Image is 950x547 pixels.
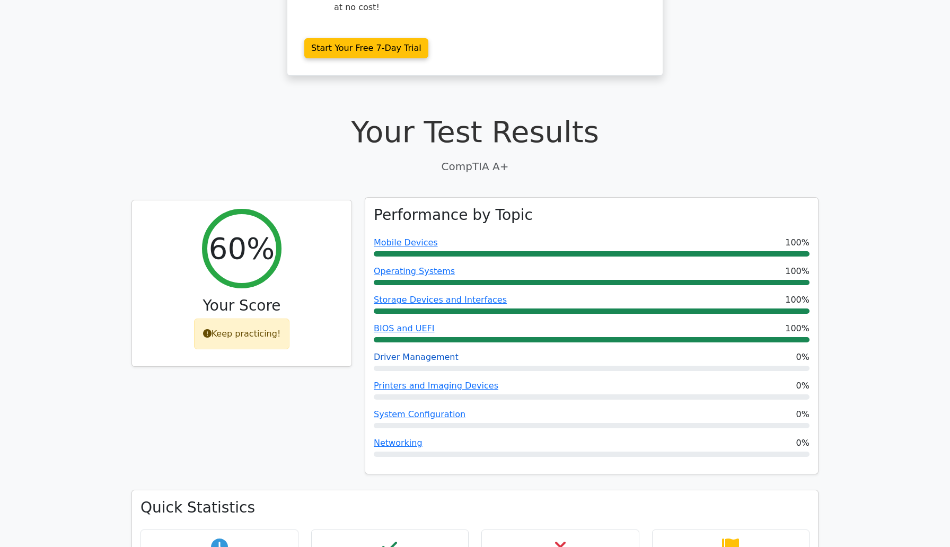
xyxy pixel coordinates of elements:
span: 100% [785,322,810,335]
span: 0% [796,408,810,421]
span: 100% [785,265,810,278]
span: 0% [796,437,810,449]
a: Storage Devices and Interfaces [374,295,507,305]
a: Mobile Devices [374,237,438,248]
div: Keep practicing! [194,319,290,349]
span: 100% [785,294,810,306]
a: System Configuration [374,409,465,419]
span: 100% [785,236,810,249]
span: 0% [796,380,810,392]
h3: Your Score [140,297,343,315]
a: Operating Systems [374,266,455,276]
a: Start Your Free 7-Day Trial [304,38,428,58]
a: Driver Management [374,352,459,362]
p: CompTIA A+ [131,158,819,174]
span: 0% [796,351,810,364]
a: BIOS and UEFI [374,323,434,333]
h1: Your Test Results [131,114,819,149]
a: Printers and Imaging Devices [374,381,498,391]
h3: Performance by Topic [374,206,533,224]
h3: Quick Statistics [140,499,810,517]
h2: 60% [209,231,275,266]
a: Networking [374,438,423,448]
